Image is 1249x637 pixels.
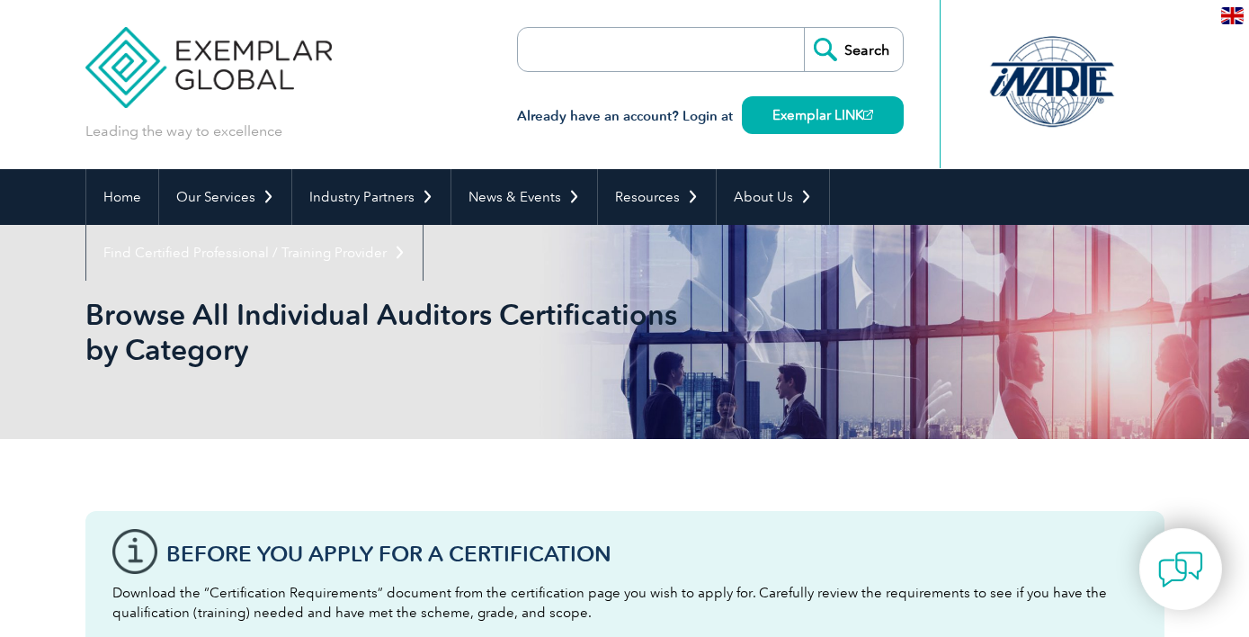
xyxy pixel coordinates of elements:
a: Resources [598,169,716,225]
a: Home [86,169,158,225]
h3: Before You Apply For a Certification [166,543,1137,565]
a: News & Events [451,169,597,225]
a: About Us [717,169,829,225]
h3: Already have an account? Login at [517,105,904,128]
a: Exemplar LINK [742,96,904,134]
p: Download the “Certification Requirements” document from the certification page you wish to apply ... [112,583,1137,623]
input: Search [804,28,903,71]
a: Our Services [159,169,291,225]
img: en [1221,7,1244,24]
img: open_square.png [863,110,873,120]
h1: Browse All Individual Auditors Certifications by Category [85,297,776,367]
a: Industry Partners [292,169,451,225]
p: Leading the way to excellence [85,121,282,141]
a: Find Certified Professional / Training Provider [86,225,423,281]
img: contact-chat.png [1158,547,1203,592]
